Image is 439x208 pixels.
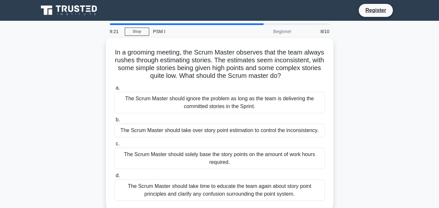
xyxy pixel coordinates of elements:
div: 8/10 [295,25,333,38]
a: Stop [125,28,149,36]
div: The Scrum Master should take over story point estimation to control the inconsistency. [114,124,325,137]
div: The Scrum Master should ignore the problem as long as the team is delivering the committed storie... [114,92,325,113]
a: Register [361,6,390,14]
div: PSM I [149,25,239,38]
span: c. [116,141,120,146]
div: The Scrum Master should solely base the story points on the amount of work hours required. [114,148,325,169]
h5: In a grooming meeting, the Scrum Master observes that the team always rushes through estimating s... [114,48,326,80]
span: a. [116,85,120,91]
div: Beginner [239,25,295,38]
span: b. [116,117,120,122]
span: d. [116,173,120,178]
div: 9:21 [106,25,125,38]
div: The Scrum Master should take time to educate the team again about story point principles and clar... [114,179,325,201]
